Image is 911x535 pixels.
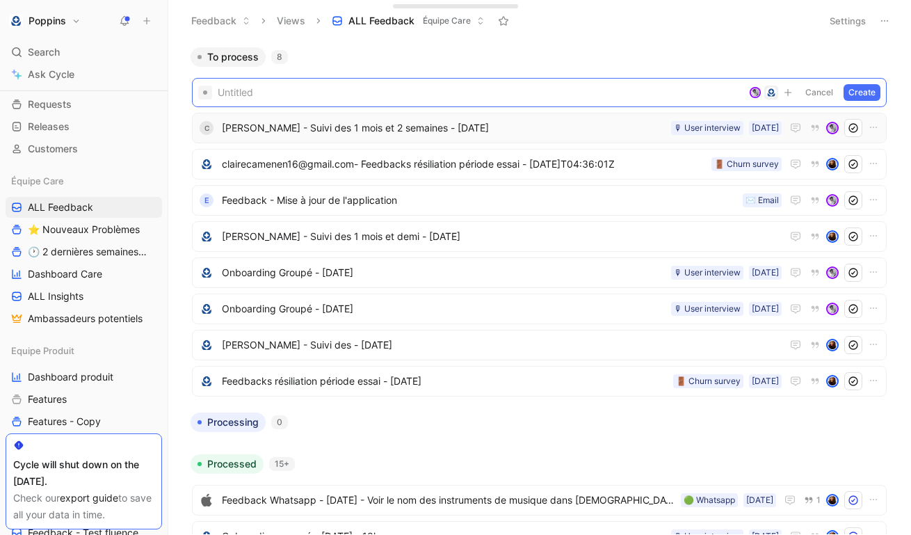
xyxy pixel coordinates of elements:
span: Processed [207,457,257,471]
img: avatar [828,340,837,350]
span: Features - Copy [28,415,101,429]
a: Features [6,389,162,410]
a: ALL Feedback [6,197,162,218]
a: Ambassadeurs potentiels [6,308,162,329]
a: Dashboard Care [6,264,162,285]
img: avatar [828,195,837,205]
span: Ask Cycle [28,66,74,83]
img: logo [200,230,213,243]
a: 🕐 2 dernières semaines - Occurences [6,241,162,262]
span: Requests [28,97,72,111]
img: logo [200,493,213,507]
span: ALL Feedback [28,200,93,214]
a: Customers [6,138,162,159]
div: Check our to save all your data in time. [13,490,154,523]
button: Views [271,10,312,31]
a: Releases [6,116,162,137]
span: ALL Feedback [348,14,414,28]
a: logoFeedbacks résiliation période essai - [DATE][DATE]🚪 Churn surveyavatar [192,366,887,397]
span: Releases [28,120,70,134]
div: 🎙 User interview [674,121,741,135]
div: [DATE] [752,374,779,388]
img: logo [200,266,213,280]
div: 🎙 User interview [674,302,741,316]
span: Équipe Care [423,14,471,28]
div: C [200,121,213,135]
div: 🟢 Whatsapp [684,493,735,507]
span: To process [207,50,259,64]
div: [DATE] [752,266,779,280]
a: logoOnboarding Groupé - [DATE][DATE]🎙 User interviewavatar [192,257,887,288]
a: logoOnboarding Groupé - [DATE][DATE]🎙 User interviewavatar [192,294,887,324]
a: ALL Insights [6,286,162,307]
span: Processing [207,415,259,429]
div: 🎙 User interview [674,266,741,280]
span: Dashboard produit [28,370,113,384]
img: avatar [828,376,837,386]
a: Dashboard produit [6,367,162,388]
div: Processing0 [185,413,894,443]
a: ⭐ Nouveaux Problèmes [6,219,162,240]
div: Équipe CareALL Feedback⭐ Nouveaux Problèmes🕐 2 dernières semaines - OccurencesDashboard CareALL I... [6,170,162,329]
img: avatar [828,495,837,505]
a: Features - Copy [6,411,162,432]
div: Search [6,42,162,63]
div: 🚪 Churn survey [676,374,741,388]
span: 🕐 2 dernières semaines - Occurences [28,245,147,259]
button: Create [844,84,880,101]
div: Équipe Care [6,170,162,191]
button: Cancel [800,84,838,101]
span: Customers [28,142,78,156]
a: Ask Cycle [6,64,162,85]
a: EFeedback - Mise à jour de l'application✉️ Emailavatar [192,185,887,216]
div: ✉️ Email [745,193,779,207]
div: To process8UntitledavatarCancelCreate [185,47,894,401]
a: C[PERSON_NAME] - Suivi des 1 mois et 2 semaines - [DATE][DATE]🎙 User interviewavatar [192,113,887,143]
button: ALL FeedbackÉquipe Care [325,10,491,31]
span: ⭐ Nouveaux Problèmes [28,223,140,237]
div: [DATE] [746,493,773,507]
div: [DATE] [752,302,779,316]
a: Requests [6,94,162,115]
button: Processed [191,454,264,474]
span: Onboarding Groupé - [DATE] [222,301,666,317]
span: Feedback Whatsapp - [DATE] - Voir le nom des instruments de musique dans [DEMOGRAPHIC_DATA] of Music [222,492,675,509]
img: avatar [751,88,760,97]
div: 8 [271,50,288,64]
span: Feedbacks résiliation période essai - [DATE] [222,373,668,390]
span: Feedback - Mise à jour de l'application [222,192,737,209]
span: Équipe Care [11,174,64,188]
img: logo [200,157,213,171]
div: 🚪 Churn survey [714,157,779,171]
span: Ambassadeurs potentiels [28,312,143,326]
a: logo[PERSON_NAME] - Suivi des 1 mois et demi - [DATE]avatar [192,221,887,252]
img: logo [200,338,213,352]
button: Processing [191,413,266,432]
button: Settings [823,11,872,31]
img: logo [200,302,213,316]
span: ALL Insights [28,289,83,303]
span: Features [28,392,67,406]
div: 15+ [269,457,295,471]
span: [PERSON_NAME] - Suivi des 1 mois et 2 semaines - [DATE] [222,120,666,136]
span: Equipe Produit [11,344,74,358]
img: 440f4af6-71fa-4764-9626-50e2ef953f74.png [766,87,777,98]
a: logoFeedback Whatsapp - [DATE] - Voir le nom des instruments de musique dans [DEMOGRAPHIC_DATA] o... [192,485,887,516]
div: 0 [271,415,288,429]
img: logo [200,374,213,388]
button: PoppinsPoppins [6,11,84,31]
a: export guide [60,492,118,504]
span: [PERSON_NAME] - Suivi des - [DATE] [222,337,782,353]
img: avatar [828,304,837,314]
h1: Poppins [29,15,66,27]
img: avatar [828,123,837,133]
span: clairecamenen16@gmail.com- Feedbacks résiliation période essai - [DATE]T04:36:01Z [222,156,706,173]
span: [PERSON_NAME] - Suivi des 1 mois et demi - [DATE] [222,228,782,245]
div: E [200,193,213,207]
a: logo[PERSON_NAME] - Suivi des - [DATE]avatar [192,330,887,360]
span: Search [28,44,60,61]
img: avatar [828,268,837,278]
span: 1 [816,496,821,504]
div: Equipe Produit [6,340,162,361]
img: avatar [828,159,837,169]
